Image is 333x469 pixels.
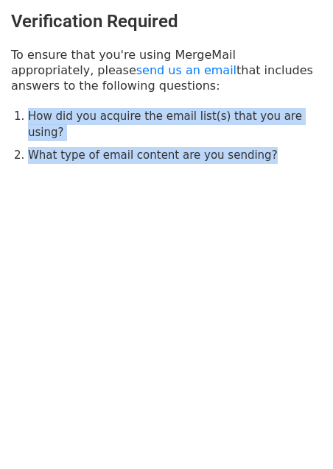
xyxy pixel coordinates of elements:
h3: Verification Required [11,11,322,32]
iframe: Chat Widget [259,398,333,469]
li: What type of email content are you sending? [28,147,322,164]
li: How did you acquire the email list(s) that you are using? [28,108,322,141]
a: send us an email [136,63,236,77]
p: To ensure that you're using MergeMail appropriately, please that includes answers to the followin... [11,47,322,93]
